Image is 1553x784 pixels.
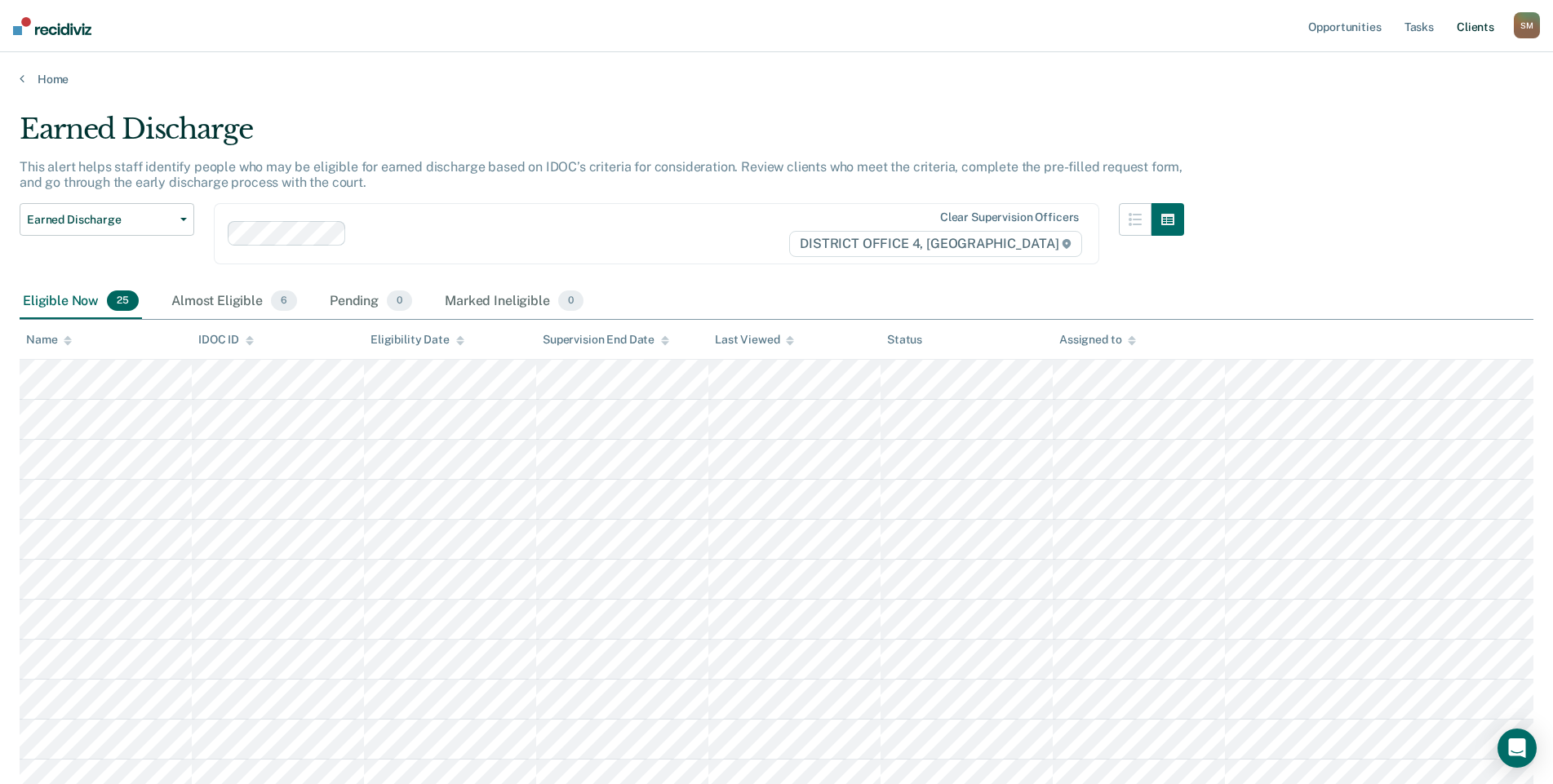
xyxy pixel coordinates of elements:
[1059,333,1136,347] div: Assigned to
[715,333,794,347] div: Last Viewed
[371,333,464,347] div: Eligibility Date
[20,203,194,236] button: Earned Discharge
[20,284,142,320] div: Eligible Now25
[26,333,72,347] div: Name
[198,333,254,347] div: IDOC ID
[558,290,583,312] span: 0
[887,333,922,347] div: Status
[20,72,1533,86] a: Home
[1514,12,1540,38] div: S M
[441,284,587,320] div: Marked Ineligible0
[20,159,1182,190] p: This alert helps staff identify people who may be eligible for earned discharge based on IDOC’s c...
[789,231,1082,257] span: DISTRICT OFFICE 4, [GEOGRAPHIC_DATA]
[27,213,174,227] span: Earned Discharge
[940,210,1079,224] div: Clear supervision officers
[107,290,139,312] span: 25
[326,284,415,320] div: Pending0
[20,113,1184,159] div: Earned Discharge
[543,333,669,347] div: Supervision End Date
[271,290,297,312] span: 6
[13,17,91,35] img: Recidiviz
[168,284,300,320] div: Almost Eligible6
[387,290,412,312] span: 0
[1514,12,1540,38] button: SM
[1498,729,1537,768] div: Open Intercom Messenger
